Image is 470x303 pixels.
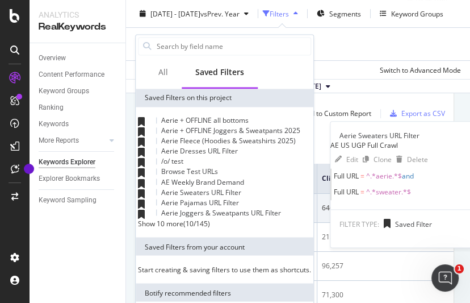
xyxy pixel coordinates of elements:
div: 215,641 [322,232,449,242]
div: Analytics [39,9,116,20]
div: Tooltip anchor [24,164,34,174]
span: ^.*aerie.*$ [366,172,402,181]
div: Botify recommended filters [136,284,313,302]
div: Keyword Sampling [39,194,96,206]
div: Add to Custom Report [302,110,371,117]
div: Start creating & saving filters to use them as shortcuts. [138,265,311,275]
a: Ranking [39,102,117,114]
div: Clone [374,155,392,164]
iframe: Intercom live chat [431,264,459,292]
div: All [158,67,168,78]
div: Show 10 more [138,218,183,228]
div: Delete [407,155,428,164]
a: Keywords Explorer [39,156,117,168]
div: Filters [270,9,289,18]
div: Keywords [39,118,69,130]
a: Overview [39,52,117,64]
span: Aerie + OFFLINE Joggers & Sweatpants 2025 [161,126,300,135]
button: Switch to Advanced Mode [375,61,461,79]
button: Edit [330,151,358,169]
div: ( 10 / 145 ) [183,218,210,228]
span: Full URL [334,172,359,181]
a: More Reports [39,135,106,147]
div: Edit [346,155,358,164]
span: ^.*sweater.*$ [366,188,411,197]
span: = [360,188,364,197]
div: Ranking [39,102,64,114]
button: Clone [358,151,392,169]
span: [DATE] - [DATE] [150,9,200,18]
div: More Reports [39,135,79,147]
span: Aerie Dresses URL Filter [161,146,238,156]
div: RealKeywords [39,20,116,34]
button: Filters [263,5,303,23]
button: [DATE] [295,80,335,93]
div: Export as CSV [401,109,445,118]
div: Keyword Groups [39,85,89,97]
span: vs Prev. Year [200,9,240,18]
span: Aerie + OFFLINE all bottoms [161,115,249,125]
div: Explorer Bookmarks [39,173,100,185]
div: Overview [39,52,66,64]
div: 96,257 [322,261,449,271]
button: Add to Custom Report [287,105,371,123]
span: Aerie Sweaters URL Filter [161,187,241,197]
button: [DATE] - [DATE]vsPrev. Year [135,5,253,23]
div: Keywords Explorer [39,156,95,168]
span: Saved Filter [395,220,432,230]
span: /o/ test [161,156,183,166]
input: Search by field name [156,38,310,55]
span: = [360,172,364,181]
div: 71,300 [322,290,449,300]
button: Delete [392,151,428,169]
div: Keyword Groups [391,9,443,18]
span: AE Weekly Brand Demand [161,177,244,186]
button: Keyword Groups [375,5,448,23]
a: Content Performance [39,69,117,81]
span: Aerie Fleece (Hoodies & Sweatshirts 2025) [161,136,296,146]
span: and [402,172,414,181]
span: Aerie Joggers & Sweatpants URL Filter [161,207,281,217]
span: Clicks On Compared Period [322,173,426,184]
a: Keywords [39,118,117,130]
button: Export as CSV [385,105,445,123]
span: Browse Test URLs [161,167,218,176]
div: 646,282 [322,203,449,213]
a: Explorer Bookmarks [39,173,117,185]
span: Segments [329,9,361,18]
span: Full URL [334,188,359,197]
span: Aerie Pajamas URL Filter [161,197,239,207]
div: Saved Filters from your account [136,238,313,256]
div: Content Performance [39,69,104,81]
div: Saved Filters [195,67,244,78]
span: 1 [455,264,464,273]
a: Keyword Sampling [39,194,117,206]
button: Segments [312,5,366,23]
a: Keyword Groups [39,85,117,97]
div: Switch to Advanced Mode [380,65,461,74]
div: Saved Filters on this project [136,89,313,107]
span: FILTER TYPE: [339,220,379,230]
